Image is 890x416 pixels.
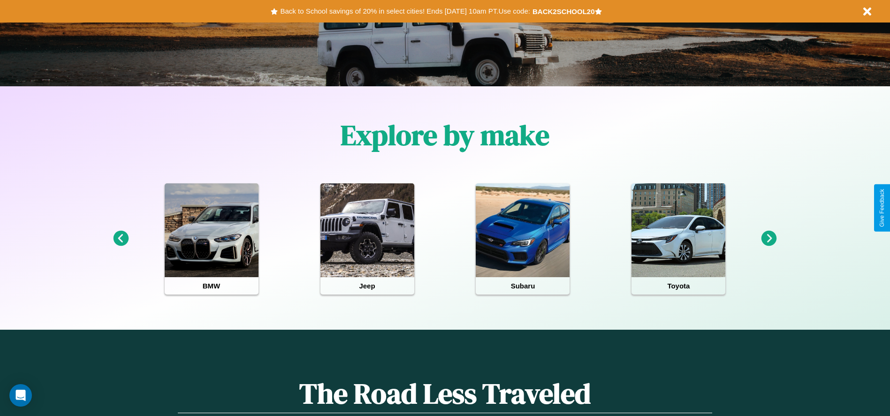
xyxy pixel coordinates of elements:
[631,277,725,295] h4: Toyota
[165,277,259,295] h4: BMW
[178,374,712,413] h1: The Road Less Traveled
[476,277,570,295] h4: Subaru
[879,189,885,227] div: Give Feedback
[532,8,595,15] b: BACK2SCHOOL20
[341,116,549,154] h1: Explore by make
[320,277,414,295] h4: Jeep
[278,5,532,18] button: Back to School savings of 20% in select cities! Ends [DATE] 10am PT.Use code:
[9,384,32,407] div: Open Intercom Messenger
